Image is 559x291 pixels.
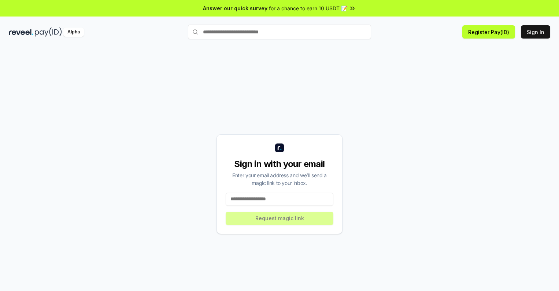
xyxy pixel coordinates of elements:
img: logo_small [275,143,284,152]
button: Sign In [521,25,550,39]
img: reveel_dark [9,28,33,37]
img: pay_id [35,28,62,37]
span: Answer our quick survey [203,4,267,12]
span: for a chance to earn 10 USDT 📝 [269,4,347,12]
div: Sign in with your email [226,158,333,170]
div: Alpha [63,28,84,37]
button: Register Pay(ID) [462,25,515,39]
div: Enter your email address and we’ll send a magic link to your inbox. [226,171,333,187]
